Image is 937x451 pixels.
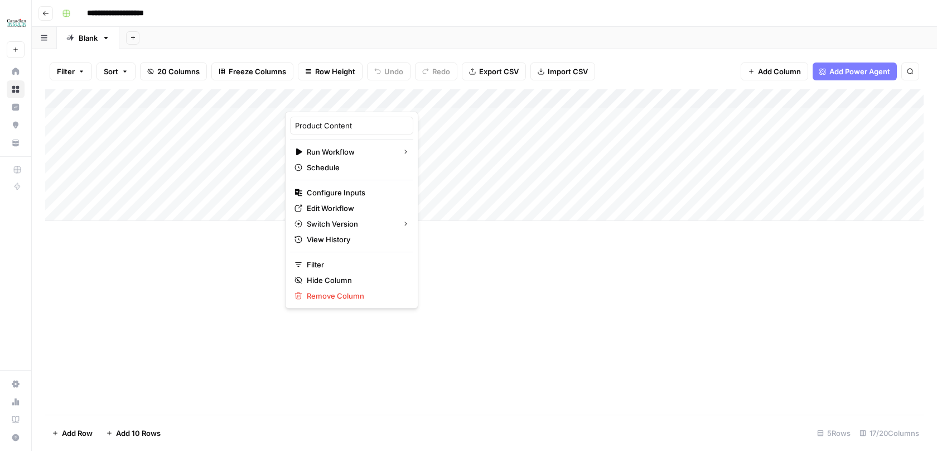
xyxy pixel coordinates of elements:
[307,162,404,173] span: Schedule
[307,290,404,301] span: Remove Column
[50,63,92,80] button: Filter
[307,146,393,157] span: Run Workflow
[45,424,99,442] button: Add Row
[7,63,25,80] a: Home
[855,424,924,442] div: 17/20 Columns
[384,66,403,77] span: Undo
[813,63,897,80] button: Add Power Agent
[157,66,200,77] span: 20 Columns
[7,116,25,134] a: Opportunities
[741,63,808,80] button: Add Column
[116,428,161,439] span: Add 10 Rows
[813,424,855,442] div: 5 Rows
[479,66,519,77] span: Export CSV
[211,63,293,80] button: Freeze Columns
[307,203,404,214] span: Edit Workflow
[7,429,25,447] button: Help + Support
[229,66,286,77] span: Freeze Columns
[7,411,25,429] a: Learning Hub
[7,80,25,98] a: Browse
[307,234,404,245] span: View History
[298,63,363,80] button: Row Height
[57,27,119,49] a: Blank
[96,63,136,80] button: Sort
[62,428,93,439] span: Add Row
[307,259,404,270] span: Filter
[7,98,25,116] a: Insights
[315,66,355,77] span: Row Height
[758,66,801,77] span: Add Column
[7,13,27,33] img: BCI Logo
[7,134,25,152] a: Your Data
[462,63,526,80] button: Export CSV
[530,63,595,80] button: Import CSV
[548,66,588,77] span: Import CSV
[415,63,457,80] button: Redo
[367,63,410,80] button: Undo
[432,66,450,77] span: Redo
[104,66,118,77] span: Sort
[307,187,404,198] span: Configure Inputs
[7,375,25,393] a: Settings
[57,66,75,77] span: Filter
[140,63,207,80] button: 20 Columns
[307,275,404,286] span: Hide Column
[829,66,890,77] span: Add Power Agent
[7,9,25,37] button: Workspace: BCI
[307,218,393,229] span: Switch Version
[79,32,98,44] div: Blank
[7,393,25,411] a: Usage
[99,424,167,442] button: Add 10 Rows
